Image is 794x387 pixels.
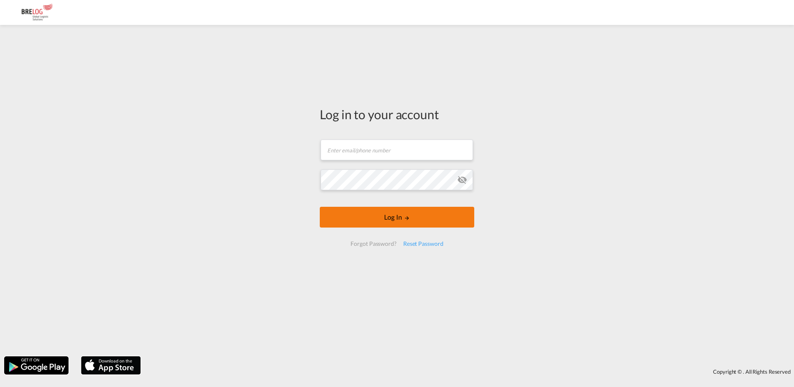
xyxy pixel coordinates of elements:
img: apple.png [80,355,142,375]
div: Log in to your account [320,105,474,123]
img: daae70a0ee2511ecb27c1fb462fa6191.png [12,3,69,22]
div: Copyright © . All Rights Reserved [145,365,794,379]
md-icon: icon-eye-off [457,175,467,185]
input: Enter email/phone number [321,140,473,160]
div: Forgot Password? [347,236,399,251]
button: LOGIN [320,207,474,228]
img: google.png [3,355,69,375]
div: Reset Password [400,236,447,251]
